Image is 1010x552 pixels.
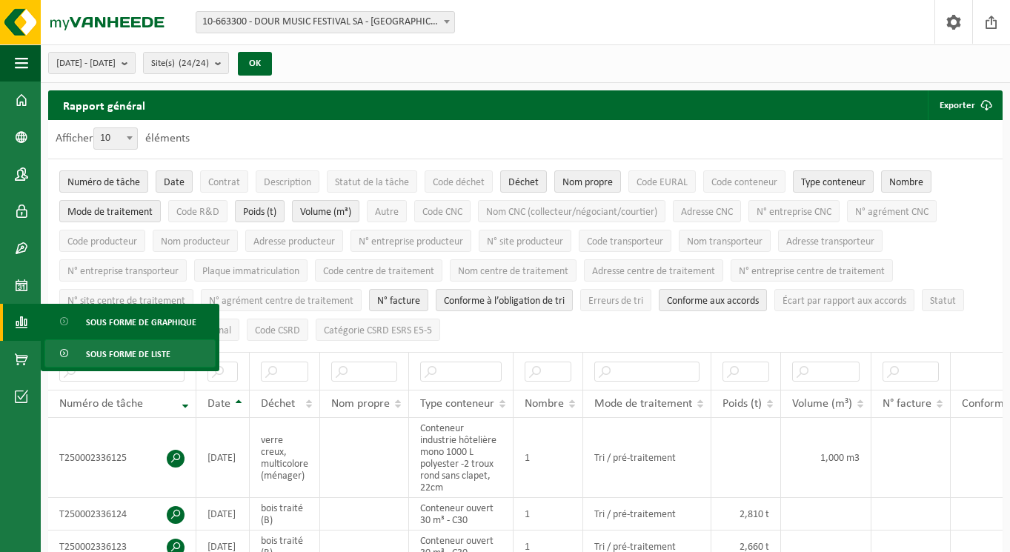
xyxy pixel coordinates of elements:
span: Poids (t) [722,398,762,410]
count: (24/24) [179,59,209,68]
button: OK [238,52,272,76]
button: N° entreprise transporteurN° entreprise transporteur: Activate to sort [59,259,187,282]
td: [DATE] [196,498,250,531]
button: ContratContrat: Activate to sort [200,170,248,193]
button: Conforme aux accords : Activate to sort [659,289,767,311]
button: Code CNCCode CNC: Activate to sort [414,200,471,222]
button: Code transporteurCode transporteur: Activate to sort [579,230,671,252]
span: Nom transporteur [687,236,763,247]
td: verre creux, multicolore (ménager) [250,418,320,498]
button: N° agrément CNCN° agrément CNC: Activate to sort [847,200,937,222]
button: Exporter [928,90,1001,120]
span: N° facture [377,296,420,307]
td: 1 [514,498,583,531]
button: Numéro de tâcheNuméro de tâche: Activate to remove sorting [59,170,148,193]
button: Écart par rapport aux accordsÉcart par rapport aux accords: Activate to sort [774,289,914,311]
span: Adresse CNC [681,207,733,218]
span: N° entreprise CNC [757,207,831,218]
span: Numéro de tâche [59,398,143,410]
span: 10-663300 - DOUR MUSIC FESTIVAL SA - DOUR [196,12,454,33]
span: Déchet [508,177,539,188]
button: Poids (t)Poids (t): Activate to sort [235,200,285,222]
span: Code CSRD [255,325,300,336]
span: Autre [375,207,399,218]
span: Catégorie CSRD ESRS E5-5 [324,325,432,336]
button: Adresse centre de traitementAdresse centre de traitement: Activate to sort [584,259,723,282]
span: Code EURAL [637,177,688,188]
button: N° site centre de traitementN° site centre de traitement: Activate to sort [59,289,193,311]
span: Nom producteur [161,236,230,247]
button: Code producteurCode producteur: Activate to sort [59,230,145,252]
span: Code CNC [422,207,462,218]
td: Conteneur industrie hôtelière mono 1000 L polyester -2 troux rond sans clapet, 22cm [409,418,514,498]
td: T250002336124 [48,498,196,531]
button: DateDate: Activate to sort [156,170,193,193]
span: Nombre [525,398,564,410]
td: Tri / pré-traitement [583,498,711,531]
span: Déchet [261,398,295,410]
button: Site(s)(24/24) [143,52,229,74]
span: Erreurs de tri [588,296,643,307]
label: Afficher éléments [56,133,190,144]
span: Numéro de tâche [67,177,140,188]
button: Nom transporteurNom transporteur: Activate to sort [679,230,771,252]
span: Code conteneur [711,177,777,188]
button: Nom centre de traitementNom centre de traitement: Activate to sort [450,259,577,282]
span: Volume (m³) [792,398,852,410]
button: N° entreprise producteurN° entreprise producteur: Activate to sort [350,230,471,252]
span: Volume (m³) [300,207,351,218]
button: NombreNombre: Activate to sort [881,170,931,193]
span: N° site centre de traitement [67,296,185,307]
button: N° entreprise CNCN° entreprise CNC: Activate to sort [748,200,840,222]
td: T250002336125 [48,418,196,498]
button: Code R&DCode R&amp;D: Activate to sort [168,200,227,222]
span: Site(s) [151,53,209,75]
button: Adresse transporteurAdresse transporteur: Activate to sort [778,230,883,252]
span: Mode de traitement [67,207,153,218]
span: N° agrément centre de traitement [209,296,353,307]
button: Code EURALCode EURAL: Activate to sort [628,170,696,193]
span: N° entreprise transporteur [67,266,179,277]
button: Catégorie CSRD ESRS E5-5Catégorie CSRD ESRS E5-5: Activate to sort [316,319,440,341]
span: Nom CNC (collecteur/négociant/courtier) [486,207,657,218]
span: Statut [930,296,956,307]
span: Contrat [208,177,240,188]
span: Nom centre de traitement [458,266,568,277]
td: bois traité (B) [250,498,320,531]
span: Nombre [889,177,923,188]
button: Adresse producteurAdresse producteur: Activate to sort [245,230,343,252]
span: [DATE] - [DATE] [56,53,116,75]
span: Conforme à l’obligation de tri [444,296,565,307]
button: StatutStatut: Activate to sort [922,289,964,311]
span: 10 [93,127,138,150]
button: Nom propreNom propre: Activate to sort [554,170,621,193]
h2: Rapport général [48,90,160,120]
button: N° entreprise centre de traitementN° entreprise centre de traitement: Activate to sort [731,259,893,282]
button: Type conteneurType conteneur: Activate to sort [793,170,874,193]
button: AutreAutre: Activate to sort [367,200,407,222]
span: Conforme aux accords [667,296,759,307]
td: Tri / pré-traitement [583,418,711,498]
button: [DATE] - [DATE] [48,52,136,74]
td: [DATE] [196,418,250,498]
span: Sous forme de liste [86,340,170,368]
span: Statut de la tâche [335,177,409,188]
span: Code producteur [67,236,137,247]
span: Nom propre [331,398,390,410]
span: Code transporteur [587,236,663,247]
button: Mode de traitementMode de traitement: Activate to sort [59,200,161,222]
span: Écart par rapport aux accords [783,296,906,307]
button: Nom producteurNom producteur: Activate to sort [153,230,238,252]
span: Code centre de traitement [323,266,434,277]
td: 1,000 m3 [781,418,871,498]
span: Plaque immatriculation [202,266,299,277]
button: DéchetDéchet: Activate to sort [500,170,547,193]
span: Date [164,177,185,188]
span: N° entreprise producteur [359,236,463,247]
button: Conforme à l’obligation de tri : Activate to sort [436,289,573,311]
span: Code déchet [433,177,485,188]
span: Poids (t) [243,207,276,218]
a: Sous forme de liste [44,339,216,368]
span: Date [207,398,230,410]
span: Type conteneur [801,177,866,188]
